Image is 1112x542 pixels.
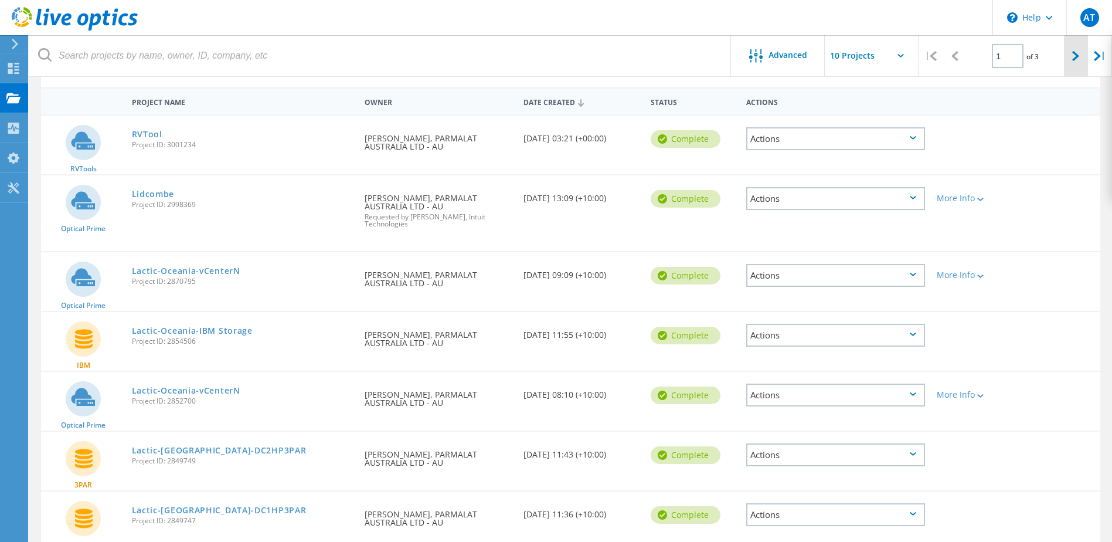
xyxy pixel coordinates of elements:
[132,141,353,148] span: Project ID: 3001234
[126,90,359,112] div: Project Name
[132,398,353,405] span: Project ID: 2852700
[70,165,97,172] span: RVTools
[359,492,518,538] div: [PERSON_NAME], PARMALAT AUSTRALIA LTD - AU
[518,372,645,411] div: [DATE] 08:10 (+10:00)
[518,90,645,113] div: Date Created
[365,214,512,228] span: Requested by [PERSON_NAME], Intuit Technologies
[746,127,925,150] div: Actions
[29,35,732,76] input: Search projects by name, owner, ID, company, etc
[1083,13,1095,22] span: AT
[359,252,518,299] div: [PERSON_NAME], PARMALAT AUSTRALIA LTD - AU
[61,422,106,429] span: Optical Prime
[132,517,353,524] span: Project ID: 2849747
[12,25,138,33] a: Live Optics Dashboard
[746,443,925,466] div: Actions
[359,116,518,162] div: [PERSON_NAME], PARMALAT AUSTRALIA LTD - AU
[651,130,720,148] div: Complete
[518,252,645,291] div: [DATE] 09:09 (+10:00)
[132,267,240,275] a: Lactic-Oceania-vCenterN
[132,338,353,345] span: Project ID: 2854506
[1007,12,1018,23] svg: \n
[132,387,240,395] a: Lactic-Oceania-vCenterN
[132,506,307,514] a: Lactic-[GEOGRAPHIC_DATA]-DC1HP3PAR
[518,175,645,214] div: [DATE] 13:09 (+10:00)
[518,432,645,470] div: [DATE] 11:43 (+10:00)
[746,264,925,287] div: Actions
[740,90,931,112] div: Actions
[132,327,253,335] a: Lactic-Oceania-IBM Storage
[746,384,925,406] div: Actions
[518,116,645,154] div: [DATE] 03:21 (+00:00)
[518,492,645,530] div: [DATE] 11:36 (+10:00)
[937,194,1010,202] div: More Info
[937,391,1010,399] div: More Info
[359,175,518,239] div: [PERSON_NAME], PARMALAT AUSTRALIA LTD - AU
[359,90,518,112] div: Owner
[651,506,720,524] div: Complete
[359,372,518,419] div: [PERSON_NAME], PARMALAT AUSTRALIA LTD - AU
[746,187,925,210] div: Actions
[768,51,807,59] span: Advanced
[937,271,1010,279] div: More Info
[74,482,92,489] span: 3PAR
[132,458,353,465] span: Project ID: 2849749
[359,432,518,479] div: [PERSON_NAME], PARMALAT AUSTRALIA LTD - AU
[1088,35,1112,77] div: |
[1026,52,1039,62] span: of 3
[645,90,740,112] div: Status
[132,130,162,138] a: RVTool
[132,201,353,208] span: Project ID: 2998369
[919,35,943,77] div: |
[132,446,307,455] a: Lactic-[GEOGRAPHIC_DATA]-DC2HP3PAR
[77,362,90,369] span: IBM
[651,327,720,344] div: Complete
[746,503,925,526] div: Actions
[651,190,720,208] div: Complete
[746,324,925,347] div: Actions
[359,312,518,359] div: [PERSON_NAME], PARMALAT AUSTRALIA LTD - AU
[61,225,106,232] span: Optical Prime
[651,446,720,464] div: Complete
[651,267,720,284] div: Complete
[61,302,106,309] span: Optical Prime
[651,387,720,404] div: Complete
[132,190,175,198] a: Lidcombe
[518,312,645,351] div: [DATE] 11:55 (+10:00)
[132,278,353,285] span: Project ID: 2870795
